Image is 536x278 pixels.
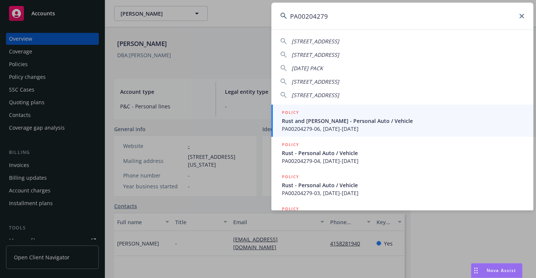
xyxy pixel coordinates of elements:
[282,189,524,197] span: PA00204279-03, [DATE]-[DATE]
[282,205,299,213] h5: POLICY
[282,173,299,180] h5: POLICY
[471,263,523,278] button: Nova Assist
[271,137,533,169] a: POLICYRust - Personal Auto / VehiclePA00204279-04, [DATE]-[DATE]
[271,3,533,30] input: Search...
[282,117,524,125] span: Rust and [PERSON_NAME] - Personal Auto / Vehicle
[271,105,533,137] a: POLICYRust and [PERSON_NAME] - Personal Auto / VehiclePA00204279-06, [DATE]-[DATE]
[292,65,323,72] span: [DATE] PACK
[271,201,533,233] a: POLICY
[282,181,524,189] span: Rust - Personal Auto / Vehicle
[487,267,516,274] span: Nova Assist
[292,51,339,58] span: [STREET_ADDRESS]
[292,92,339,99] span: [STREET_ADDRESS]
[282,141,299,148] h5: POLICY
[282,109,299,116] h5: POLICY
[282,157,524,165] span: PA00204279-04, [DATE]-[DATE]
[282,125,524,133] span: PA00204279-06, [DATE]-[DATE]
[471,263,481,278] div: Drag to move
[271,169,533,201] a: POLICYRust - Personal Auto / VehiclePA00204279-03, [DATE]-[DATE]
[282,149,524,157] span: Rust - Personal Auto / Vehicle
[292,38,339,45] span: [STREET_ADDRESS]
[292,78,339,85] span: [STREET_ADDRESS]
